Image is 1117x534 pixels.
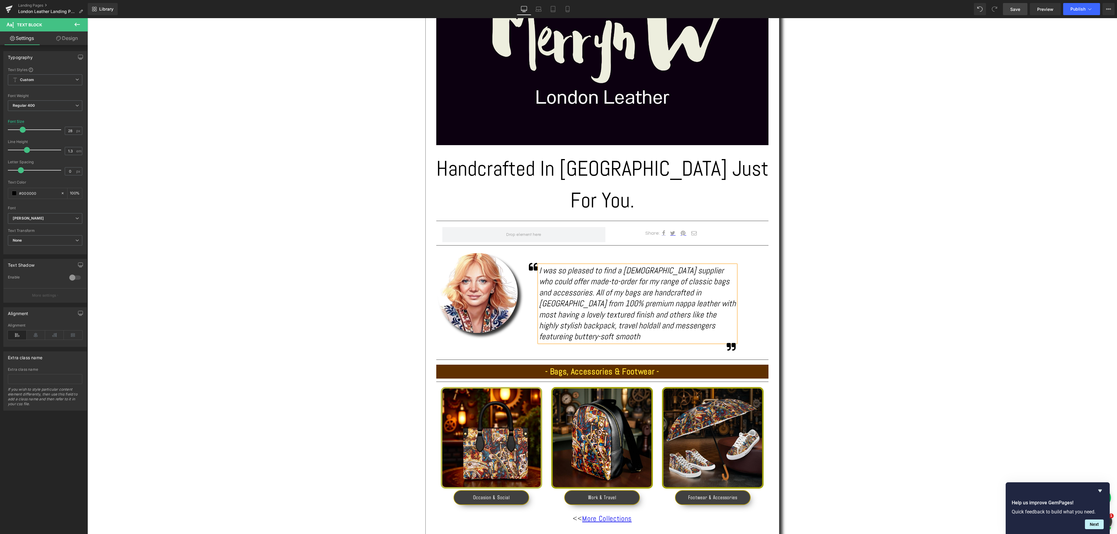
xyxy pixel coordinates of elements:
[13,103,35,108] b: Regular 400
[588,472,663,487] a: Footwear & Accessories
[32,293,56,298] p: More settings
[8,367,82,372] div: Extra class name
[76,129,81,133] span: px
[518,211,572,219] p: Share:
[1063,3,1100,15] button: Publish
[13,216,44,221] i: [PERSON_NAME]
[8,51,33,60] div: Typography
[18,3,88,8] a: Landing Pages
[99,6,113,12] span: Library
[20,77,34,83] b: Custom
[8,308,28,316] div: Alignment
[531,3,546,15] a: Laptop
[1030,3,1061,15] a: Preview
[1070,7,1086,11] span: Publish
[8,206,82,210] div: Font
[19,190,58,197] input: Color
[452,247,648,324] i: I was so pleased to find a [DEMOGRAPHIC_DATA] supplier who could offer made-to-order for my range...
[1096,487,1104,494] button: Hide survey
[8,387,82,410] div: If you wish to style particular content element differently, then use this field to add a class n...
[8,275,63,281] div: Enable
[495,496,544,505] a: More Collections
[8,259,34,268] div: Text Shadow
[1008,495,1025,512] button: Open chatbox
[560,3,575,15] a: Mobile
[76,169,81,173] span: px
[546,3,560,15] a: Tablet
[1010,6,1020,12] span: Save
[67,188,82,199] div: %
[1102,3,1115,15] button: More
[8,180,82,184] div: Text Color
[88,3,118,15] a: New Library
[353,496,676,505] h1: <<
[8,94,82,98] div: Font Weight
[8,229,82,233] div: Text Transform
[349,135,681,198] h1: Handcrafted In [GEOGRAPHIC_DATA] Just For You.
[458,348,572,359] strong: - Bags, Accessories & Footwear -
[8,160,82,164] div: Letter Spacing
[366,472,442,487] a: Occasion & Social
[1085,519,1104,529] button: Next question
[988,3,1001,15] button: Redo
[4,288,87,302] button: More settings
[1012,487,1104,529] div: Help us improve GemPages!
[1109,513,1114,518] span: 1
[18,9,76,14] span: London Leather Landing Page
[45,31,89,45] a: Design
[1037,6,1053,12] span: Preview
[8,323,82,327] div: Alignment
[8,67,82,72] div: Text Styles
[17,22,42,27] span: Text Block
[8,352,42,360] div: Extra class name
[8,119,25,124] div: Font Size
[13,238,22,243] b: None
[517,3,531,15] a: Desktop
[1012,499,1104,506] h2: Help us improve GemPages!
[477,472,552,487] a: Work & Travel
[1012,509,1104,515] p: Quick feedback to build what you need.
[76,149,81,153] span: em
[974,3,986,15] button: Undo
[8,140,82,144] div: Line Height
